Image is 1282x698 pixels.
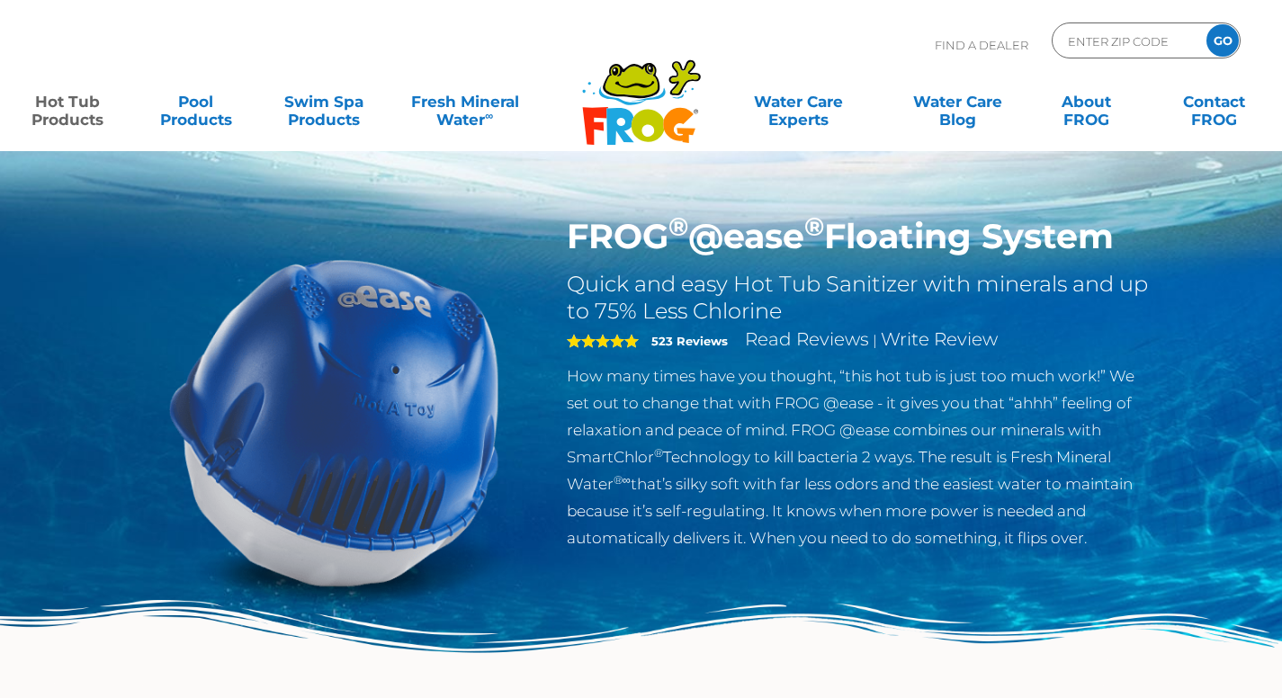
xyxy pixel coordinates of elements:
[718,84,880,120] a: Water CareExperts
[745,328,869,350] a: Read Reviews
[146,84,246,120] a: PoolProducts
[651,334,728,348] strong: 523 Reviews
[1164,84,1264,120] a: ContactFROG
[881,328,998,350] a: Write Review
[1206,24,1239,57] input: GO
[129,216,541,628] img: hot-tub-product-atease-system.png
[274,84,374,120] a: Swim SpaProducts
[572,36,711,146] img: Frog Products Logo
[567,271,1154,325] h2: Quick and easy Hot Tub Sanitizer with minerals and up to 75% Less Chlorine
[567,334,639,348] span: 5
[668,210,688,242] sup: ®
[1036,84,1136,120] a: AboutFROG
[804,210,824,242] sup: ®
[567,362,1154,551] p: How many times have you thought, “this hot tub is just too much work!” We set out to change that ...
[567,216,1154,257] h1: FROG @ease Floating System
[402,84,527,120] a: Fresh MineralWater∞
[485,109,493,122] sup: ∞
[18,84,118,120] a: Hot TubProducts
[614,473,631,487] sup: ®∞
[908,84,1008,120] a: Water CareBlog
[873,332,877,349] span: |
[935,22,1028,67] p: Find A Dealer
[654,446,663,460] sup: ®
